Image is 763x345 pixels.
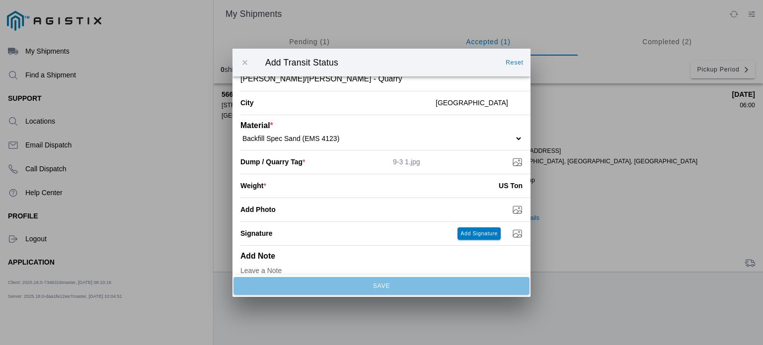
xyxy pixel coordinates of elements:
ion-button: Reset [502,55,528,70]
label: Signature [240,229,273,237]
span: [PERSON_NAME]/[PERSON_NAME] - Quarry [240,74,402,83]
ion-title: Add Transit Status [255,57,501,68]
ion-button: Add Signature [458,227,501,239]
ion-label: Add Note [240,251,452,260]
ion-label: US Ton [499,182,523,190]
ion-label: Weight [240,182,266,190]
ion-label: City [240,99,428,107]
ion-label: Material [240,121,452,130]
